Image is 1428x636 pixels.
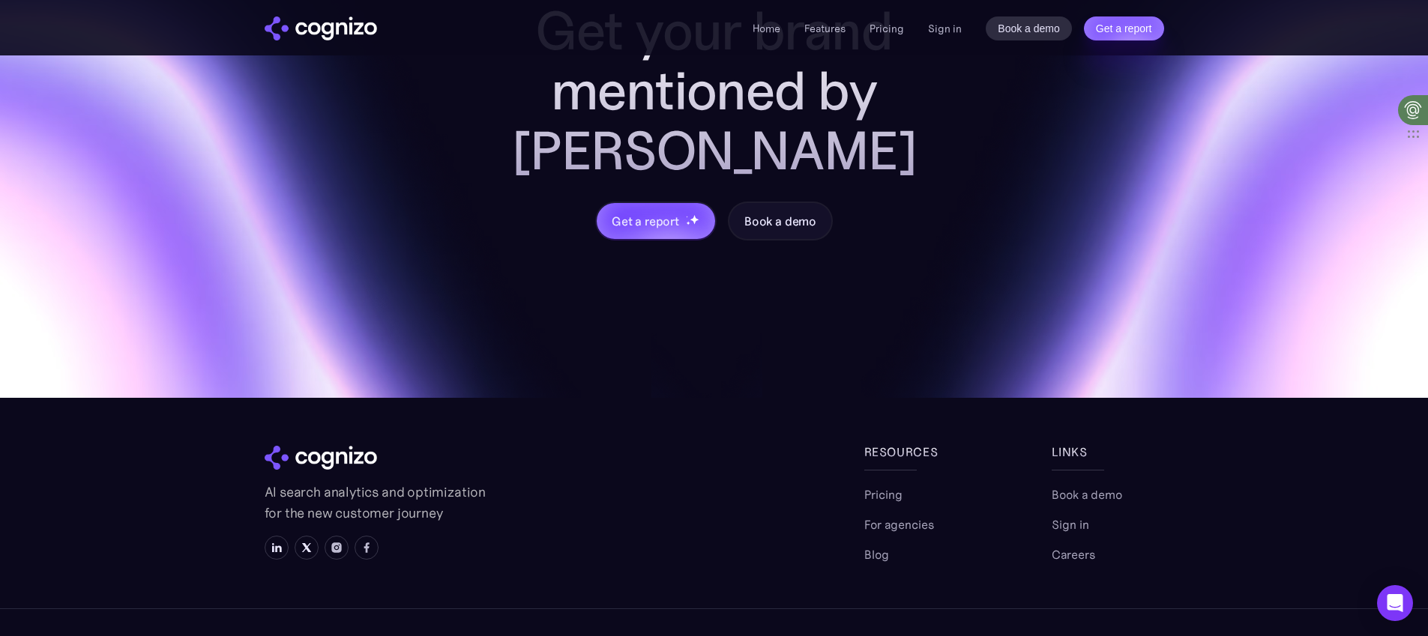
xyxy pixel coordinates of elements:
div: links [1052,443,1164,461]
div: Resources [864,443,977,461]
img: star [690,214,699,224]
img: X icon [301,542,313,554]
div: Get a report [612,212,679,230]
a: Sign in [928,19,962,37]
div: Open Intercom Messenger [1377,585,1413,621]
div: Book a demo [744,212,816,230]
a: Book a demo [986,16,1072,40]
a: Home [753,22,780,35]
a: Pricing [864,485,903,503]
a: Book a demo [1052,485,1122,503]
img: cognizo logo [265,16,377,40]
p: AI search analytics and optimization for the new customer journey [265,482,489,524]
a: Get a report [1084,16,1164,40]
a: Blog [864,545,889,563]
a: Book a demo [728,202,833,240]
a: Pricing [870,22,904,35]
h2: Get your brand mentioned by [PERSON_NAME] [475,1,954,181]
a: Get a reportstarstarstar [595,202,717,240]
img: cognizo logo [265,446,377,470]
a: For agencies [864,515,934,533]
a: Sign in [1052,515,1089,533]
img: star [686,221,691,226]
a: Features [804,22,846,35]
a: Careers [1052,545,1095,563]
img: star [686,216,688,218]
a: home [265,16,377,40]
img: LinkedIn icon [271,542,283,554]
